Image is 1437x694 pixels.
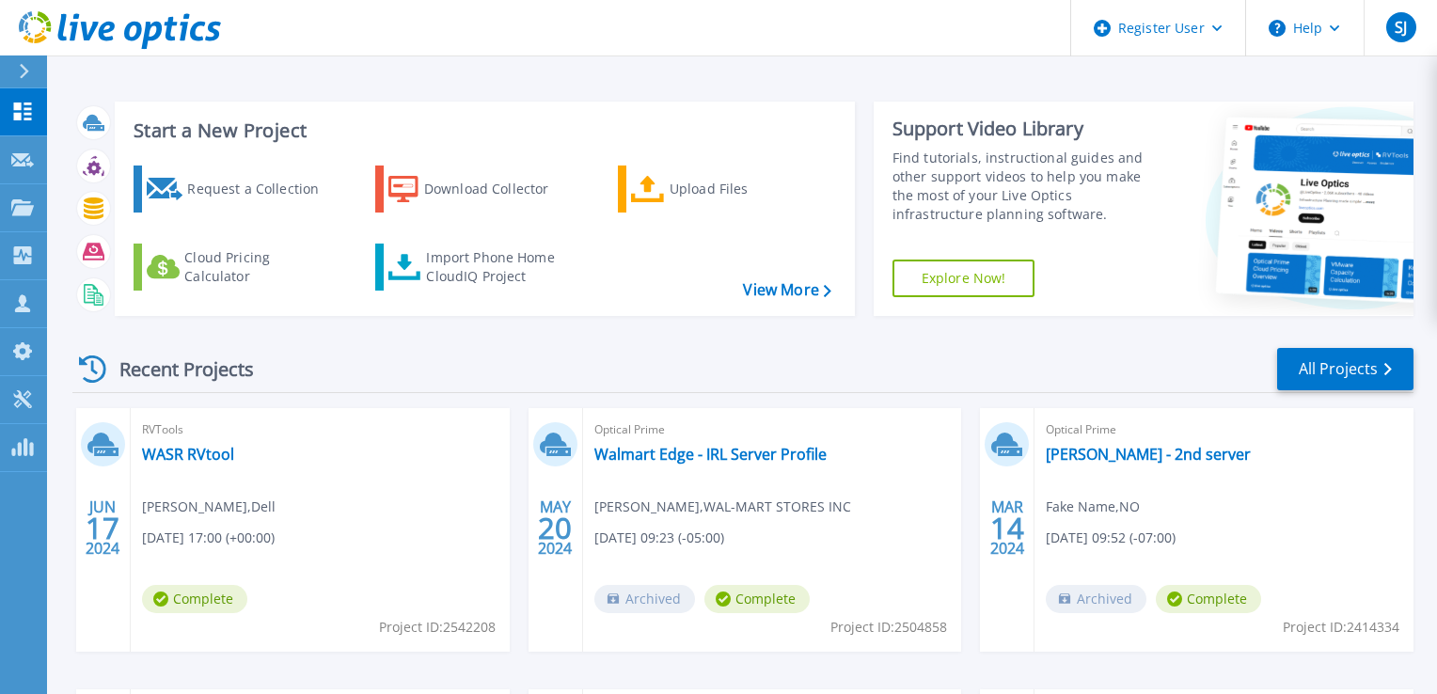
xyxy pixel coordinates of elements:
span: Complete [704,585,810,613]
div: JUN 2024 [85,494,120,562]
a: Download Collector [375,166,585,213]
span: SJ [1395,20,1407,35]
span: Fake Name , NO [1046,497,1140,517]
span: [PERSON_NAME] , WAL-MART STORES INC [594,497,851,517]
span: Optical Prime [594,419,951,440]
a: View More [743,281,830,299]
a: Cloud Pricing Calculator [134,244,343,291]
a: Walmart Edge - IRL Server Profile [594,445,827,464]
span: Project ID: 2504858 [830,617,947,638]
span: [DATE] 17:00 (+00:00) [142,528,275,548]
div: Import Phone Home CloudIQ Project [426,248,573,286]
div: Support Video Library [892,117,1163,141]
a: Explore Now! [892,260,1035,297]
div: MAY 2024 [537,494,573,562]
div: Request a Collection [187,170,338,208]
a: [PERSON_NAME] - 2nd server [1046,445,1251,464]
a: Upload Files [618,166,828,213]
span: [DATE] 09:23 (-05:00) [594,528,724,548]
a: All Projects [1277,348,1413,390]
h3: Start a New Project [134,120,830,141]
span: Complete [142,585,247,613]
div: MAR 2024 [989,494,1025,562]
div: Find tutorials, instructional guides and other support videos to help you make the most of your L... [892,149,1163,224]
span: Complete [1156,585,1261,613]
div: Recent Projects [72,346,279,392]
span: Project ID: 2542208 [379,617,496,638]
span: 17 [86,520,119,536]
a: Request a Collection [134,166,343,213]
div: Upload Files [670,170,820,208]
span: Archived [594,585,695,613]
span: [PERSON_NAME] , Dell [142,497,276,517]
div: Download Collector [424,170,575,208]
div: Cloud Pricing Calculator [184,248,335,286]
span: Archived [1046,585,1146,613]
span: [DATE] 09:52 (-07:00) [1046,528,1176,548]
span: Project ID: 2414334 [1283,617,1399,638]
a: WASR RVtool [142,445,234,464]
span: RVTools [142,419,498,440]
span: Optical Prime [1046,419,1402,440]
span: 20 [538,520,572,536]
span: 14 [990,520,1024,536]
